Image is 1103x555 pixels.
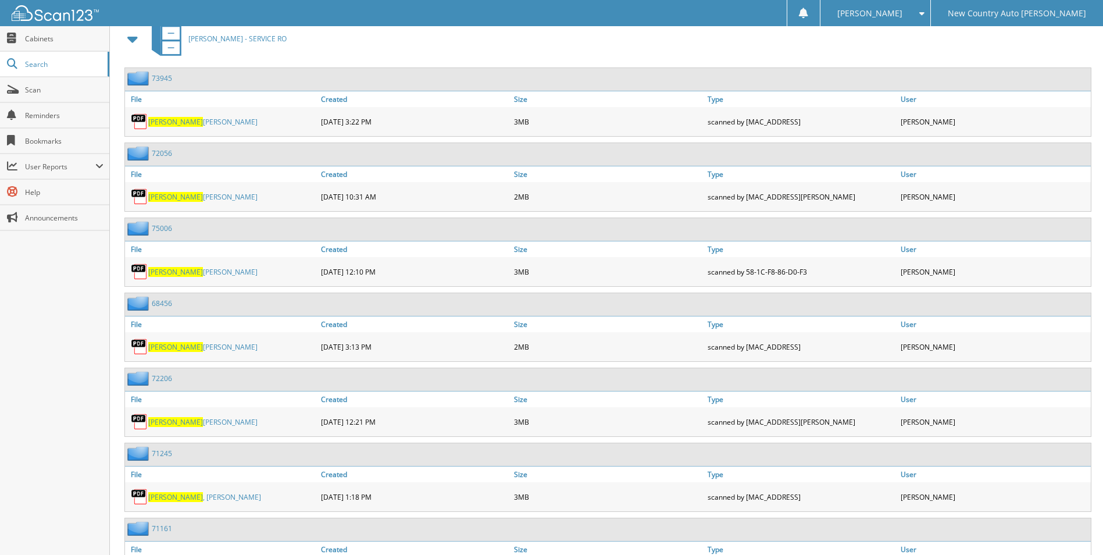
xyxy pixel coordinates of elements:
div: [DATE] 1:18 PM [318,485,511,508]
img: folder2.png [127,296,152,311]
img: PDF.png [131,113,148,130]
img: folder2.png [127,446,152,461]
a: 75006 [152,223,172,233]
a: User [898,166,1091,182]
a: 71245 [152,449,172,458]
div: [PERSON_NAME] [898,110,1091,133]
div: [PERSON_NAME] [898,185,1091,208]
a: Type [705,316,898,332]
a: File [125,166,318,182]
span: Cabinets [25,34,103,44]
img: folder2.png [127,146,152,161]
a: [PERSON_NAME][PERSON_NAME] [148,267,258,277]
a: Created [318,316,511,332]
div: 3MB [511,110,704,133]
a: File [125,91,318,107]
img: PDF.png [131,263,148,280]
img: PDF.png [131,188,148,205]
img: folder2.png [127,221,152,236]
a: 73945 [152,73,172,83]
a: 71161 [152,524,172,533]
a: File [125,467,318,482]
span: Announcements [25,213,103,223]
a: Type [705,392,898,407]
div: 3MB [511,260,704,283]
div: scanned by [MAC_ADDRESS][PERSON_NAME] [705,185,898,208]
div: [PERSON_NAME] [898,335,1091,358]
a: [PERSON_NAME], [PERSON_NAME] [148,492,261,502]
a: Size [511,241,704,257]
a: Created [318,91,511,107]
a: [PERSON_NAME] - SERVICE RO [145,16,287,62]
a: File [125,392,318,407]
div: [DATE] 3:13 PM [318,335,511,358]
a: [PERSON_NAME][PERSON_NAME] [148,117,258,127]
span: [PERSON_NAME] [148,342,203,352]
div: [DATE] 12:21 PM [318,410,511,433]
a: 72056 [152,148,172,158]
div: scanned by [MAC_ADDRESS] [705,110,898,133]
a: 68456 [152,298,172,308]
img: PDF.png [131,338,148,355]
img: PDF.png [131,413,148,431]
span: [PERSON_NAME] [148,117,203,127]
span: [PERSON_NAME] [148,267,203,277]
div: [PERSON_NAME] [898,410,1091,433]
img: scan123-logo-white.svg [12,5,99,21]
a: Type [705,166,898,182]
a: Size [511,91,704,107]
a: User [898,316,1091,332]
a: 72206 [152,373,172,383]
a: Type [705,467,898,482]
div: [DATE] 3:22 PM [318,110,511,133]
a: [PERSON_NAME][PERSON_NAME] [148,192,258,202]
img: folder2.png [127,371,152,386]
a: Created [318,392,511,407]
span: Bookmarks [25,136,103,146]
span: Help [25,187,103,197]
a: Size [511,392,704,407]
span: [PERSON_NAME] [148,492,203,502]
span: [PERSON_NAME] - SERVICE RO [188,34,287,44]
a: User [898,467,1091,482]
a: Created [318,241,511,257]
div: [DATE] 10:31 AM [318,185,511,208]
div: scanned by 58-1C-F8-86-D0-F3 [705,260,898,283]
img: folder2.png [127,71,152,86]
a: Size [511,316,704,332]
div: scanned by [MAC_ADDRESS][PERSON_NAME] [705,410,898,433]
div: [PERSON_NAME] [898,260,1091,283]
iframe: Chat Widget [1045,499,1103,555]
div: [PERSON_NAME] [898,485,1091,508]
a: [PERSON_NAME][PERSON_NAME] [148,342,258,352]
span: [PERSON_NAME] [148,192,203,202]
div: 3MB [511,485,704,508]
a: Type [705,91,898,107]
a: User [898,91,1091,107]
div: [DATE] 12:10 PM [318,260,511,283]
span: [PERSON_NAME] [837,10,902,17]
a: User [898,392,1091,407]
span: Search [25,59,102,69]
a: Type [705,241,898,257]
a: [PERSON_NAME][PERSON_NAME] [148,417,258,427]
div: scanned by [MAC_ADDRESS] [705,335,898,358]
img: folder2.png [127,521,152,536]
span: Scan [25,85,103,95]
div: 2MB [511,335,704,358]
a: Created [318,467,511,482]
span: Reminders [25,111,103,120]
a: Created [318,166,511,182]
a: Size [511,166,704,182]
img: PDF.png [131,488,148,506]
span: New Country Auto [PERSON_NAME] [948,10,1086,17]
a: File [125,241,318,257]
div: 2MB [511,185,704,208]
a: User [898,241,1091,257]
div: scanned by [MAC_ADDRESS] [705,485,898,508]
span: User Reports [25,162,95,172]
span: [PERSON_NAME] [148,417,203,427]
a: File [125,316,318,332]
div: 3MB [511,410,704,433]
